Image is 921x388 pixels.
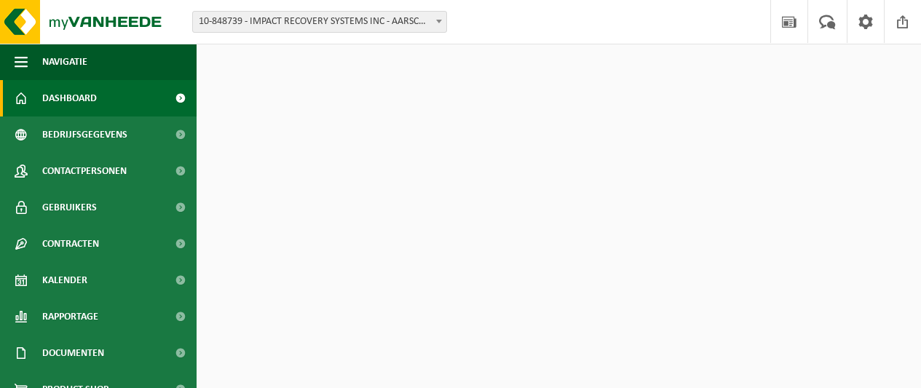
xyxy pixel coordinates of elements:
span: Navigatie [42,44,87,80]
span: Dashboard [42,80,97,116]
span: Gebruikers [42,189,97,226]
span: 10-848739 - IMPACT RECOVERY SYSTEMS INC - AARSCHOT [193,12,446,32]
span: Kalender [42,262,87,298]
span: 10-848739 - IMPACT RECOVERY SYSTEMS INC - AARSCHOT [192,11,447,33]
span: Documenten [42,335,104,371]
span: Bedrijfsgegevens [42,116,127,153]
span: Contactpersonen [42,153,127,189]
span: Rapportage [42,298,98,335]
span: Contracten [42,226,99,262]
